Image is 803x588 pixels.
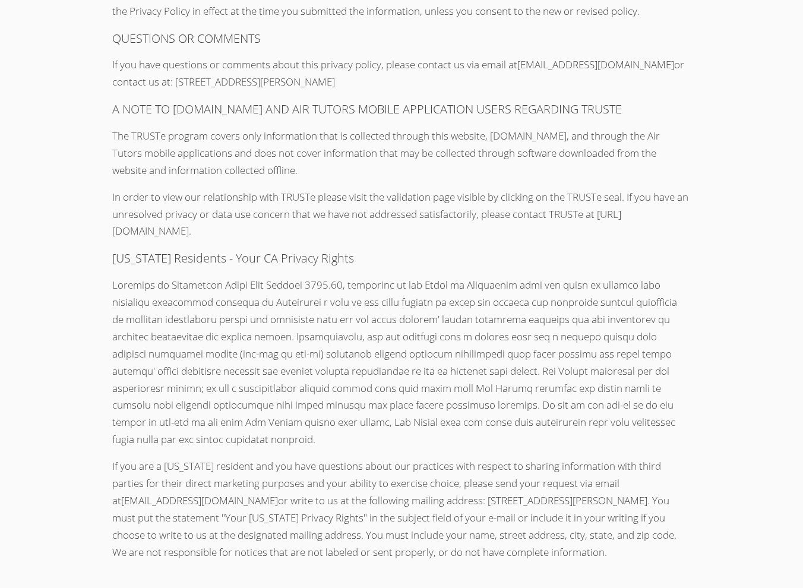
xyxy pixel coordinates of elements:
[112,189,690,241] p: In order to view our relationship with TRUSTe please visit the validation page visible by clickin...
[112,277,690,448] p: Loremips do Sitametcon Adipi Elit Seddoei 3795.60, temporinc ut lab Etdol ma Aliquaenim admi ven ...
[112,100,690,118] h3: A Note To [DOMAIN_NAME] And Air Tutors Mobile Application Users Regarding Truste
[112,128,690,179] p: The TRUSTe program covers only information that is collected through this website, [DOMAIN_NAME],...
[112,458,690,561] p: If you are a [US_STATE] resident and you have questions about our practices with respect to shari...
[112,56,690,91] p: If you have questions or comments about this privacy policy, please contact us via email at [EMAI...
[112,30,690,48] h3: Questions Or Comments
[112,249,690,267] h3: [US_STATE] Residents - Your CA Privacy Rights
